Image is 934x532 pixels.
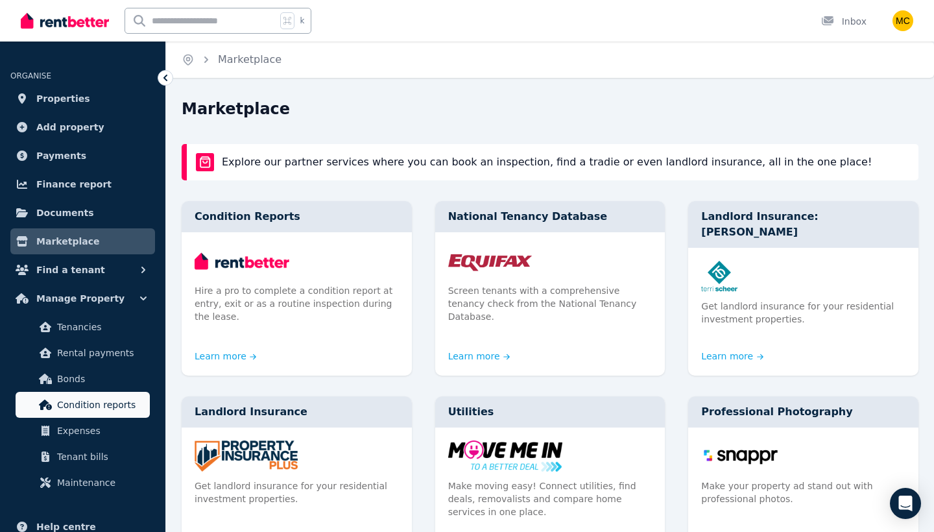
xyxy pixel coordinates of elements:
[688,396,918,428] div: Professional Photography
[57,345,145,361] span: Rental payments
[435,201,665,232] div: National Tenancy Database
[10,285,155,311] button: Manage Property
[892,10,913,31] img: Madelynn Connelly
[10,257,155,283] button: Find a tenant
[36,291,125,306] span: Manage Property
[448,245,653,276] img: National Tenancy Database
[195,245,399,276] img: Condition Reports
[10,114,155,140] a: Add property
[10,228,155,254] a: Marketplace
[36,205,94,221] span: Documents
[195,479,399,505] p: Get landlord insurance for your residential investment properties.
[701,441,905,472] img: Professional Photography
[701,261,905,292] img: Landlord Insurance: Terri Scheer
[10,143,155,169] a: Payments
[16,470,150,496] a: Maintenance
[701,300,905,326] p: Get landlord insurance for your residential investment properties.
[16,314,150,340] a: Tenancies
[182,201,412,232] div: Condition Reports
[36,262,105,278] span: Find a tenant
[448,284,653,323] p: Screen tenants with a comprehensive tenancy check from the National Tenancy Database.
[10,200,155,226] a: Documents
[435,396,665,428] div: Utilities
[16,444,150,470] a: Tenant bills
[166,42,297,78] nav: Breadcrumb
[57,423,145,439] span: Expenses
[890,488,921,519] div: Open Intercom Messenger
[36,148,86,163] span: Payments
[195,350,257,363] a: Learn more
[821,15,867,28] div: Inbox
[57,371,145,387] span: Bonds
[36,91,90,106] span: Properties
[36,234,99,249] span: Marketplace
[16,366,150,392] a: Bonds
[10,171,155,197] a: Finance report
[16,340,150,366] a: Rental payments
[10,86,155,112] a: Properties
[448,441,653,472] img: Utilities
[182,99,290,119] h1: Marketplace
[36,119,104,135] span: Add property
[195,441,399,472] img: Landlord Insurance
[21,11,109,30] img: RentBetter
[57,449,145,465] span: Tenant bills
[448,350,510,363] a: Learn more
[222,154,872,170] p: Explore our partner services where you can book an inspection, find a tradie or even landlord ins...
[701,479,905,505] p: Make your property ad stand out with professional photos.
[701,350,763,363] a: Learn more
[10,71,51,80] span: ORGANISE
[300,16,304,26] span: k
[195,284,399,323] p: Hire a pro to complete a condition report at entry, exit or as a routine inspection during the le...
[16,418,150,444] a: Expenses
[218,53,281,66] a: Marketplace
[36,176,112,192] span: Finance report
[688,201,918,248] div: Landlord Insurance: [PERSON_NAME]
[16,392,150,418] a: Condition reports
[57,397,145,413] span: Condition reports
[448,479,653,518] p: Make moving easy! Connect utilities, find deals, removalists and compare home services in one place.
[182,396,412,428] div: Landlord Insurance
[57,319,145,335] span: Tenancies
[57,475,145,490] span: Maintenance
[196,153,214,171] img: rentBetter Marketplace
